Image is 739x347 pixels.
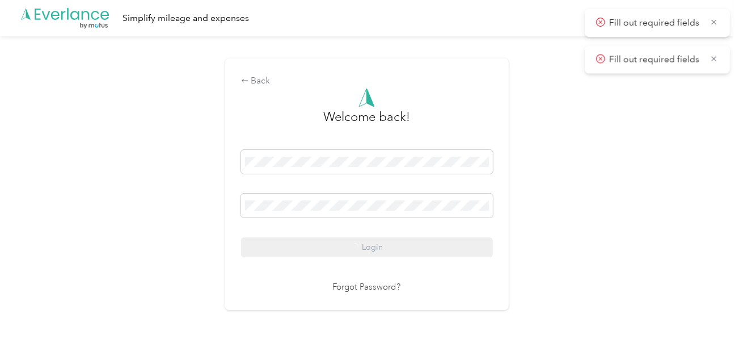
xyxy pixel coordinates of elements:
div: Back [241,74,493,88]
a: Forgot Password? [333,281,401,294]
iframe: Everlance-gr Chat Button Frame [675,283,739,347]
h3: greeting [323,107,410,138]
p: Fill out required fields [609,52,702,66]
div: Simplify mileage and expenses [123,11,249,26]
p: Fill out required fields [609,16,702,30]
